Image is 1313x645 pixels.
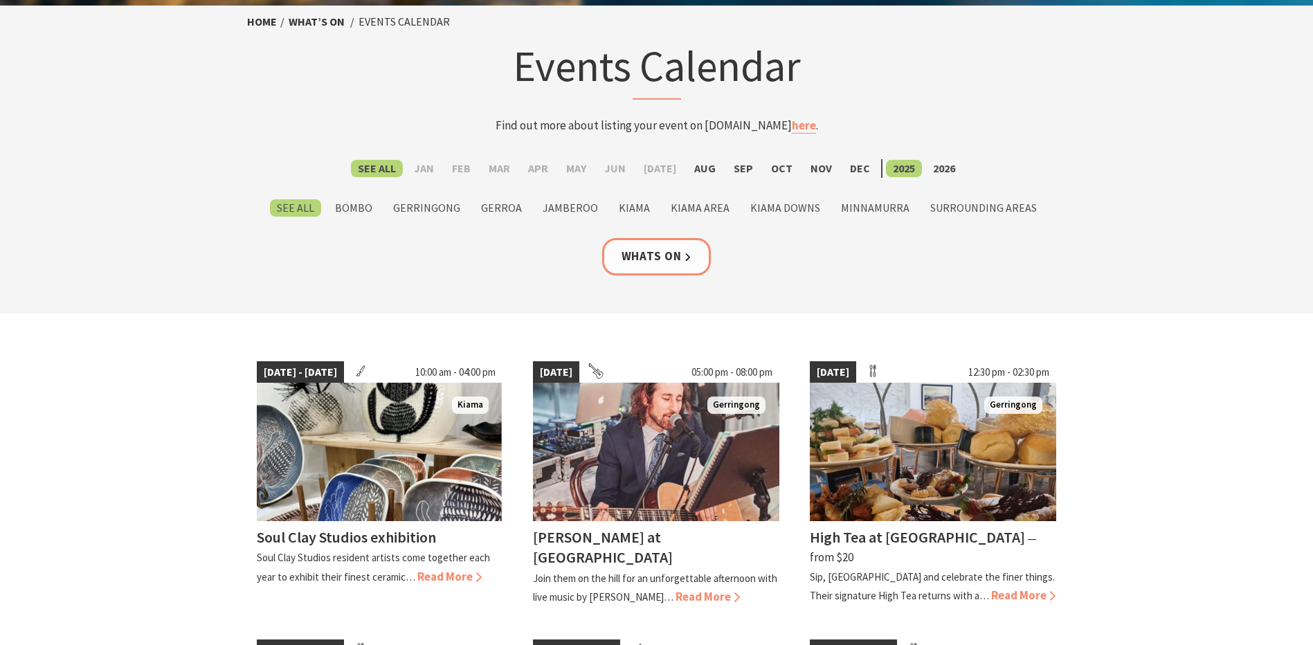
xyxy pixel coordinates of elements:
[810,383,1056,521] img: High Tea
[612,199,657,217] label: Kiama
[810,361,1056,606] a: [DATE] 12:30 pm - 02:30 pm High Tea Gerringong High Tea at [GEOGRAPHIC_DATA] ⁠— from $20 Sip, [GE...
[834,199,916,217] label: Minnamurra
[386,199,467,217] label: Gerringong
[804,160,839,177] label: Nov
[843,160,877,177] label: Dec
[257,383,503,521] img: Clay display
[687,160,723,177] label: Aug
[792,118,816,134] a: here
[270,199,321,217] label: See All
[810,570,1055,602] p: Sip, [GEOGRAPHIC_DATA] and celebrate the finer things. Their signature High Tea returns with a…
[351,160,403,177] label: See All
[445,160,478,177] label: Feb
[533,383,779,521] img: Anthony Hughes
[559,160,593,177] label: May
[408,361,502,383] span: 10:00 am - 04:00 pm
[533,361,579,383] span: [DATE]
[452,397,489,414] span: Kiama
[886,160,922,177] label: 2025
[417,569,482,584] span: Read More
[764,160,799,177] label: Oct
[810,527,1025,547] h4: High Tea at [GEOGRAPHIC_DATA]
[597,160,633,177] label: Jun
[743,199,827,217] label: Kiama Downs
[328,199,379,217] label: Bombo
[536,199,605,217] label: Jamberoo
[602,238,712,275] a: Whats On
[707,397,766,414] span: Gerringong
[386,116,928,135] p: Find out more about listing your event on [DOMAIN_NAME] .
[533,527,673,567] h4: [PERSON_NAME] at [GEOGRAPHIC_DATA]
[727,160,760,177] label: Sep
[991,588,1056,603] span: Read More
[359,13,450,31] li: Events Calendar
[533,572,777,603] p: Join them on the hill for an unforgettable afternoon with live music by [PERSON_NAME]…
[289,15,345,29] a: What’s On
[533,361,779,606] a: [DATE] 05:00 pm - 08:00 pm Anthony Hughes Gerringong [PERSON_NAME] at [GEOGRAPHIC_DATA] Join them...
[810,361,856,383] span: [DATE]
[257,551,490,583] p: Soul Clay Studios resident artists come together each year to exhibit their finest ceramic…
[521,160,555,177] label: Apr
[257,361,344,383] span: [DATE] - [DATE]
[474,199,529,217] label: Gerroa
[482,160,517,177] label: Mar
[637,160,683,177] label: [DATE]
[257,361,503,606] a: [DATE] - [DATE] 10:00 am - 04:00 pm Clay display Kiama Soul Clay Studios exhibition Soul Clay Stu...
[984,397,1042,414] span: Gerringong
[386,38,928,100] h1: Events Calendar
[923,199,1044,217] label: Surrounding Areas
[664,199,736,217] label: Kiama Area
[685,361,779,383] span: 05:00 pm - 08:00 pm
[961,361,1056,383] span: 12:30 pm - 02:30 pm
[407,160,441,177] label: Jan
[676,589,740,604] span: Read More
[257,527,436,547] h4: Soul Clay Studios exhibition
[926,160,962,177] label: 2026
[247,15,277,29] a: Home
